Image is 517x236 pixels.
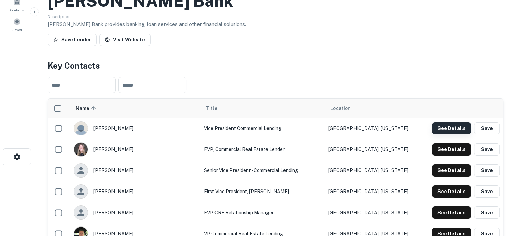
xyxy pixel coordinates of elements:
td: [GEOGRAPHIC_DATA], [US_STATE] [325,160,421,181]
div: [PERSON_NAME] [74,205,197,220]
td: FVP CRE Relationship Manager [201,202,325,223]
p: [PERSON_NAME] Bank provides banking, loan services and other financial solutions. [48,20,503,29]
th: Name [70,99,201,118]
span: Title [206,104,226,112]
iframe: Chat Widget [483,182,517,214]
td: First Vice President, [PERSON_NAME] [201,181,325,202]
button: Save [474,206,500,219]
div: [PERSON_NAME] [74,142,197,157]
th: Title [201,99,325,118]
span: Name [76,104,98,112]
td: Vice President Commercial Lending [201,118,325,139]
td: FVP, Commercial Real Estate Lender [201,139,325,160]
button: Save [474,185,500,198]
span: Saved [12,27,22,32]
button: See Details [432,122,471,134]
td: [GEOGRAPHIC_DATA], [US_STATE] [325,181,421,202]
div: [PERSON_NAME] [74,121,197,135]
div: [PERSON_NAME] [74,163,197,178]
a: Saved [2,15,32,34]
span: Location [330,104,351,112]
span: Contacts [10,7,24,13]
button: See Details [432,164,471,177]
button: Save [474,143,500,156]
button: Save [474,164,500,177]
h4: Key Contacts [48,59,503,72]
img: 1701285893661 [74,143,88,156]
button: See Details [432,206,471,219]
button: Save Lender [48,34,97,46]
th: Location [325,99,421,118]
button: See Details [432,185,471,198]
td: [GEOGRAPHIC_DATA], [US_STATE] [325,202,421,223]
div: [PERSON_NAME] [74,184,197,199]
button: See Details [432,143,471,156]
span: Description [48,14,71,19]
a: Visit Website [99,34,151,46]
td: [GEOGRAPHIC_DATA], [US_STATE] [325,139,421,160]
button: Save [474,122,500,134]
td: Senior Vice President - Commercial Lending [201,160,325,181]
td: [GEOGRAPHIC_DATA], [US_STATE] [325,118,421,139]
img: 244xhbkr7g40x6bsu4gi6q4ry [74,122,88,135]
